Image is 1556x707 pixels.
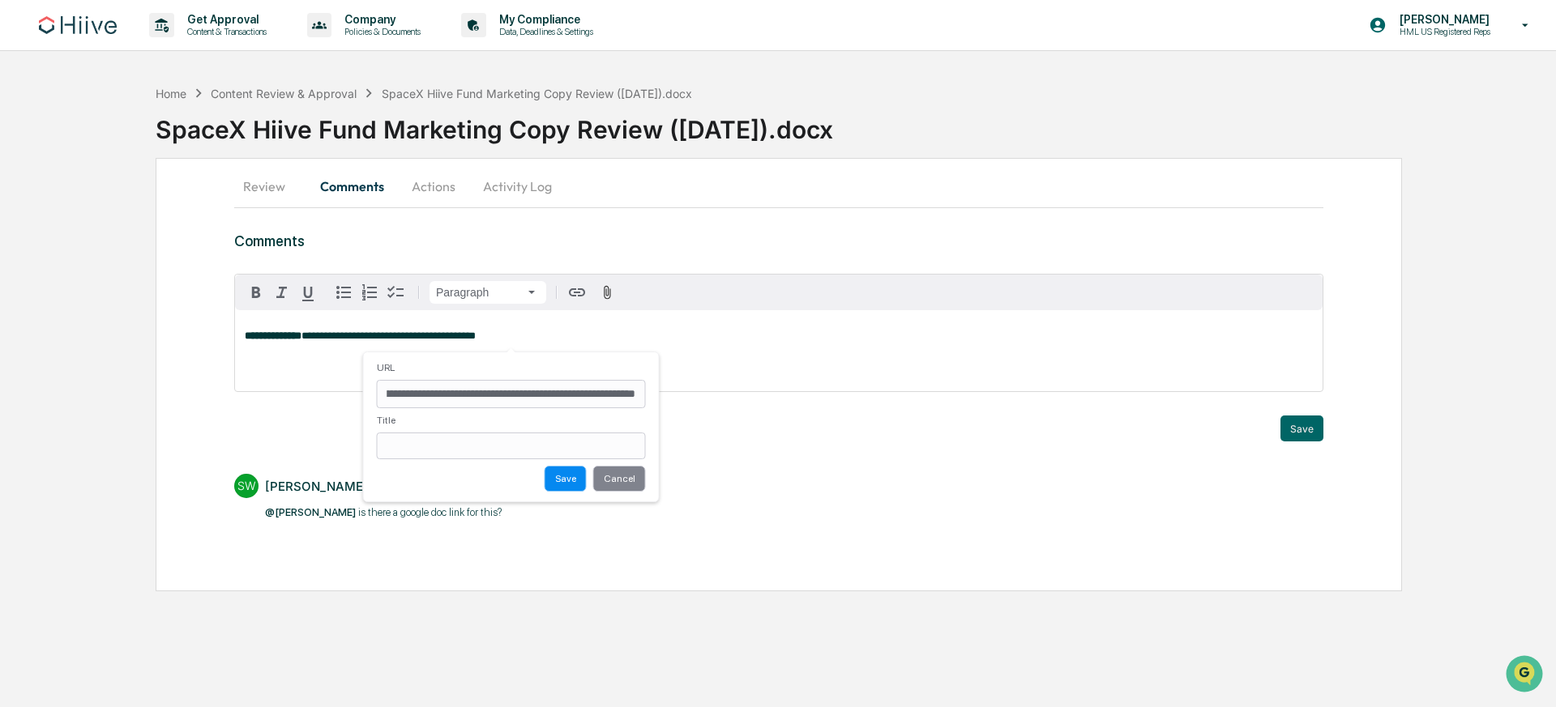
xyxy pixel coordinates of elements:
[265,506,356,518] span: @[PERSON_NAME]
[174,13,275,26] p: Get Approval
[377,362,646,373] label: URL
[243,279,269,305] button: Bold
[470,167,565,206] button: Activity Log
[269,279,295,305] button: Italic
[331,13,429,26] p: Company
[211,87,357,100] div: Content Review & Approval
[16,236,29,249] div: 🔎
[382,87,692,100] div: SpaceX Hiive Fund Marketing Copy Review ([DATE]).docx
[16,124,45,153] img: 1746055101610-c473b297-6a78-478c-a979-82029cc54cd1
[32,204,105,220] span: Preclearance
[295,279,321,305] button: Underline
[486,26,601,37] p: Data, Deadlines & Settings
[486,13,601,26] p: My Compliance
[55,140,205,153] div: We're available if you need us!
[174,26,275,37] p: Content & Transactions
[377,415,646,426] label: Title
[1280,415,1323,441] button: Save
[118,206,130,219] div: 🗄️
[161,275,196,287] span: Pylon
[397,167,470,206] button: Actions
[307,167,397,206] button: Comments
[593,282,622,304] button: Attach files
[234,167,307,206] button: Review
[234,167,1323,206] div: secondary tabs example
[545,466,587,492] button: Set URL
[593,466,646,492] button: Cancel change
[430,281,546,304] button: Block type
[1387,13,1498,26] p: [PERSON_NAME]
[156,102,1556,144] div: SpaceX Hiive Fund Marketing Copy Review ([DATE]).docx
[16,34,295,60] p: How can we help?
[10,198,111,227] a: 🖐️Preclearance
[234,232,1323,249] h3: Comments
[1504,654,1548,697] iframe: Open customer support
[134,204,201,220] span: Attestations
[331,26,429,37] p: Policies & Documents
[55,124,266,140] div: Start new chat
[32,235,102,251] span: Data Lookup
[276,129,295,148] button: Start new chat
[156,87,186,100] div: Home
[111,198,207,227] a: 🗄️Attestations
[265,505,502,521] p: ​ is there a google doc link for this?
[10,228,109,258] a: 🔎Data Lookup
[265,479,368,494] div: [PERSON_NAME]
[1387,26,1498,37] p: HML US Registered Reps
[234,474,259,498] div: SW
[114,274,196,287] a: Powered byPylon
[16,206,29,219] div: 🖐️
[39,16,117,34] img: logo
